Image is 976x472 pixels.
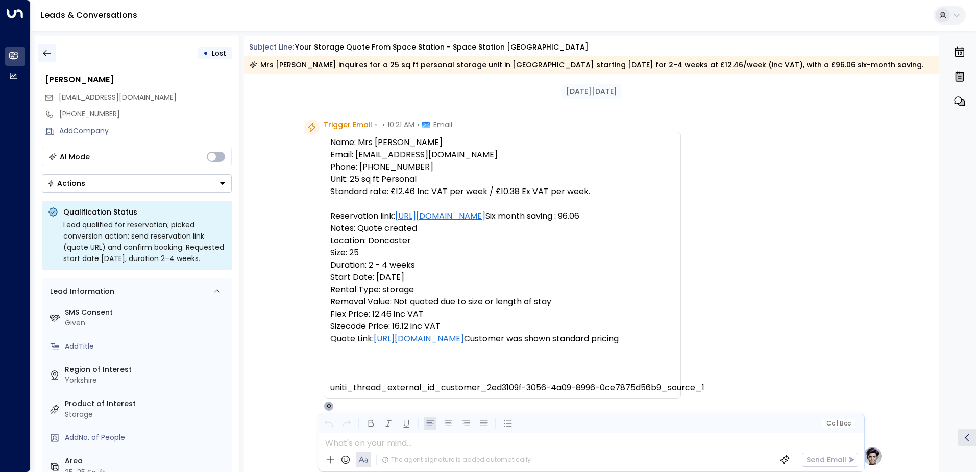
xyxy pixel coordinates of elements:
span: • [417,120,420,130]
div: AddTitle [65,341,228,352]
p: Qualification Status [63,207,226,217]
span: Subject Line: [249,42,294,52]
div: AI Mode [60,152,90,162]
span: Trigger Email [324,120,372,130]
button: Undo [322,417,335,430]
div: Yorkshire [65,375,228,386]
label: Area [65,456,228,466]
a: Leads & Conversations [41,9,137,21]
div: Storage [65,409,228,420]
button: Redo [340,417,353,430]
pre: Name: Mrs [PERSON_NAME] Email: [EMAIL_ADDRESS][DOMAIN_NAME] Phone: [PHONE_NUMBER] Unit: 25 sq ft ... [330,136,674,394]
div: • [203,44,208,62]
span: | [836,420,838,427]
div: Lead qualified for reservation; picked conversion action: send reservation link (quote URL) and c... [63,219,226,264]
div: Actions [47,179,85,188]
span: Lost [212,48,226,58]
span: Cc Bcc [826,420,850,427]
button: Cc|Bcc [822,419,855,429]
span: • [382,120,385,130]
label: SMS Consent [65,307,228,318]
div: [PERSON_NAME] [45,74,232,86]
div: Your storage quote from Space Station - Space Station [GEOGRAPHIC_DATA] [295,42,589,53]
img: profile-logo.png [862,446,883,466]
a: [URL][DOMAIN_NAME] [395,210,485,222]
button: Actions [42,174,232,193]
div: Button group with a nested menu [42,174,232,193]
div: AddCompany [59,126,232,136]
span: hawkish.talks-3n@icloud.com [59,92,177,103]
div: O [324,401,334,411]
a: [URL][DOMAIN_NAME] [374,333,464,345]
span: 10:21 AM [387,120,414,130]
label: Product of Interest [65,398,228,409]
div: Lead Information [46,286,114,297]
span: [EMAIL_ADDRESS][DOMAIN_NAME] [59,92,177,102]
div: Mrs [PERSON_NAME] inquires for a 25 sq ft personal storage unit in [GEOGRAPHIC_DATA] starting [DA... [249,60,923,70]
div: The agent signature is added automatically [382,455,531,464]
div: [DATE][DATE] [562,84,621,99]
span: • [375,120,377,130]
span: Email [433,120,452,130]
div: Given [65,318,228,328]
label: Region of Interest [65,364,228,375]
div: AddNo. of People [65,432,228,443]
div: [PHONE_NUMBER] [59,109,232,120]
